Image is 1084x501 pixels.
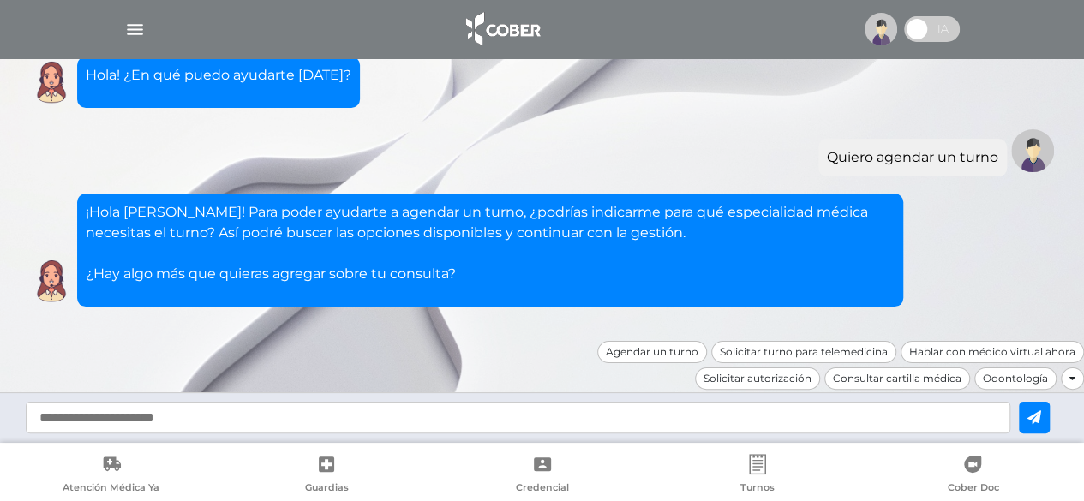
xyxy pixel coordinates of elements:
div: Quiero agendar un turno [827,147,998,168]
img: Cober IA [30,61,73,104]
div: Consultar cartilla médica [824,367,970,390]
p: Hola! ¿En qué puedo ayudarte [DATE]? [86,65,351,86]
img: Cober IA [30,259,73,302]
div: Solicitar turno para telemedicina [711,341,896,363]
span: Guardias [305,481,349,497]
div: Odontología [974,367,1057,390]
div: Agendar un turno [597,341,707,363]
img: Cober_menu-lines-white.svg [124,19,146,40]
a: Guardias [219,454,434,498]
a: Cober Doc [865,454,1081,498]
span: Turnos [740,481,775,497]
span: Cober Doc [947,481,998,497]
a: Atención Médica Ya [3,454,219,498]
p: ¡Hola [PERSON_NAME]! Para poder ayudarte a agendar un turno, ¿podrías indicarme para qué especial... [86,202,895,284]
img: profile-placeholder.svg [865,13,897,45]
img: logo_cober_home-white.png [457,9,547,50]
a: Credencial [434,454,650,498]
span: Atención Médica Ya [63,481,159,497]
div: Hablar con médico virtual ahora [901,341,1084,363]
span: Credencial [516,481,569,497]
a: Turnos [650,454,865,498]
img: Tu imagen [1011,129,1054,172]
div: Solicitar autorización [695,367,820,390]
